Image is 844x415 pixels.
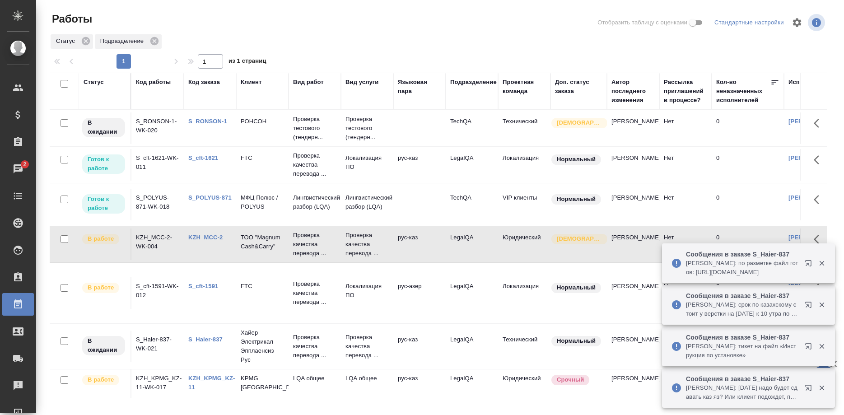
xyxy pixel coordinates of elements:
[450,78,497,87] div: Подразделение
[131,331,184,362] td: S_Haier-837-WK-021
[607,369,659,401] td: [PERSON_NAME]
[188,154,218,161] a: S_cft-1621
[788,78,828,87] div: Исполнитель
[788,118,839,125] a: [PERSON_NAME]
[659,112,712,144] td: Нет
[88,283,114,292] p: В работе
[293,78,324,87] div: Вид работ
[293,115,336,142] p: Проверка тестового (тендерн...
[788,154,839,161] a: [PERSON_NAME]
[557,195,596,204] p: Нормальный
[88,155,120,173] p: Готов к работе
[188,78,220,87] div: Код заказа
[241,193,284,211] p: МФЦ Полюс / POLYUS
[131,112,184,144] td: S_RONSON-1-WK-020
[607,149,659,181] td: [PERSON_NAME]
[716,78,770,105] div: Кол-во неназначенных исполнителей
[81,233,126,245] div: Исполнитель выполняет работу
[188,194,232,201] a: S_POLYUS-871
[557,336,596,345] p: Нормальный
[88,234,114,243] p: В работе
[659,149,712,181] td: Нет
[557,155,596,164] p: Нормальный
[686,300,799,318] p: [PERSON_NAME]: срок по казахскому стоит у верстки на [DATE] к 10 утра по второму файлу, по первом...
[557,118,602,127] p: [DEMOGRAPHIC_DATA]
[498,189,550,220] td: VIP клиенты
[712,228,784,260] td: 0
[712,16,786,30] div: split button
[56,37,78,46] p: Статус
[131,149,184,181] td: S_cft-1621-WK-011
[345,115,389,142] p: Проверка тестового (тендерн...
[498,277,550,309] td: Локализация
[557,283,596,292] p: Нормальный
[555,78,602,96] div: Доп. статус заказа
[241,328,284,364] p: Хайер Электрикал Эпплаенсиз Рус
[293,231,336,258] p: Проверка качества перевода ...
[88,336,120,354] p: В ожидании
[241,117,284,126] p: РОНСОН
[293,193,336,211] p: Лингвистический разбор (LQA)
[131,228,184,260] td: KZH_MCC-2-WK-004
[345,231,389,258] p: Проверка качества перевода ...
[188,336,223,343] a: S_Haier-837
[659,189,712,220] td: Нет
[812,259,831,267] button: Закрыть
[50,12,92,26] span: Работы
[799,337,821,359] button: Открыть в новой вкладке
[446,149,498,181] td: LegalQA
[446,112,498,144] td: TechQA
[131,277,184,309] td: S_cft-1591-WK-012
[607,331,659,362] td: [PERSON_NAME]
[799,379,821,401] button: Открыть в новой вкладке
[712,189,784,220] td: 0
[241,282,284,291] p: FTC
[393,228,446,260] td: рус-каз
[131,189,184,220] td: S_POLYUS-871-WK-018
[498,369,550,401] td: Юридический
[597,18,687,27] span: Отобразить таблицу с оценками
[498,228,550,260] td: Юридический
[228,56,266,69] span: из 1 страниц
[136,78,171,87] div: Код работы
[51,34,93,49] div: Статус
[557,234,602,243] p: [DEMOGRAPHIC_DATA]
[293,374,336,383] p: LQA общее
[812,301,831,309] button: Закрыть
[95,34,162,49] div: Подразделение
[498,149,550,181] td: Локализация
[241,233,284,251] p: ТОО "Magnum Cash&Carry"
[345,282,389,300] p: Локализация ПО
[557,375,584,384] p: Срочный
[786,12,808,33] span: Настроить таблицу
[88,375,114,384] p: В работе
[712,149,784,181] td: 0
[712,112,784,144] td: 0
[293,151,336,178] p: Проверка качества перевода ...
[446,228,498,260] td: LegalQA
[607,228,659,260] td: [PERSON_NAME]
[446,277,498,309] td: LegalQA
[345,193,389,211] p: Лингвистический разбор (LQA)
[686,250,799,259] p: Сообщения в заказе S_Haier-837
[81,374,126,386] div: Исполнитель выполняет работу
[345,374,389,383] p: LQA общее
[788,234,839,241] a: [PERSON_NAME]
[81,117,126,138] div: Исполнитель назначен, приступать к работе пока рано
[345,154,389,172] p: Локализация ПО
[81,193,126,214] div: Исполнитель может приступить к работе
[664,78,707,105] div: Рассылка приглашений в процессе?
[808,228,830,250] button: Здесь прячутся важные кнопки
[607,277,659,309] td: [PERSON_NAME]
[808,112,830,134] button: Здесь прячутся важные кнопки
[498,331,550,362] td: Технический
[607,189,659,220] td: [PERSON_NAME]
[81,154,126,175] div: Исполнитель может приступить к работе
[503,78,546,96] div: Проектная команда
[393,277,446,309] td: рус-азер
[446,369,498,401] td: LegalQA
[393,369,446,401] td: рус-каз
[446,331,498,362] td: LegalQA
[100,37,147,46] p: Подразделение
[659,369,712,401] td: Нет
